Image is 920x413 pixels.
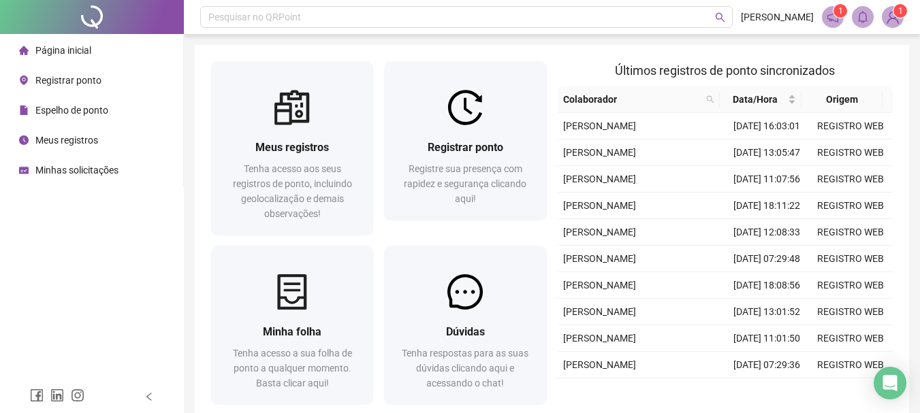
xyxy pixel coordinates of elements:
span: facebook [30,389,44,402]
td: REGISTRO WEB [809,378,893,405]
span: schedule [19,165,29,175]
span: file [19,105,29,115]
span: Meus registros [255,141,329,154]
span: linkedin [50,389,64,402]
td: REGISTRO WEB [809,219,893,246]
span: Colaborador [563,92,701,107]
span: Registrar ponto [35,75,101,86]
td: [DATE] 07:29:48 [725,246,809,272]
sup: 1 [834,4,847,18]
td: [DATE] 13:01:52 [725,299,809,325]
span: left [144,392,154,401]
td: REGISTRO WEB [809,246,893,272]
span: [PERSON_NAME] [741,10,814,24]
span: Espelho de ponto [35,105,108,116]
a: DúvidasTenha respostas para as suas dúvidas clicando aqui e acessando o chat! [384,246,546,404]
span: bell [857,11,869,23]
a: Registrar pontoRegistre sua presença com rapidez e segurança clicando aqui! [384,61,546,220]
td: REGISTRO WEB [809,299,893,325]
span: [PERSON_NAME] [563,306,636,317]
td: REGISTRO WEB [809,325,893,352]
td: [DATE] 16:03:01 [725,113,809,139]
span: Data/Hora [725,92,784,107]
td: REGISTRO WEB [809,139,893,166]
span: instagram [71,389,84,402]
span: Tenha acesso a sua folha de ponto a qualquer momento. Basta clicar aqui! [233,348,352,389]
span: [PERSON_NAME] [563,333,636,344]
span: environment [19,76,29,85]
span: home [19,46,29,55]
td: [DATE] 11:07:56 [725,166,809,193]
span: [PERSON_NAME] [563,120,636,131]
td: REGISTRO WEB [809,166,893,193]
a: Meus registrosTenha acesso aos seus registros de ponto, incluindo geolocalização e demais observa... [211,61,373,235]
span: Registre sua presença com rapidez e segurança clicando aqui! [404,163,526,204]
span: Página inicial [35,45,91,56]
td: REGISTRO WEB [809,352,893,378]
span: notification [827,11,839,23]
td: REGISTRO WEB [809,193,893,219]
span: Tenha respostas para as suas dúvidas clicando aqui e acessando o chat! [402,348,528,389]
span: [PERSON_NAME] [563,359,636,370]
th: Origem [802,86,883,113]
img: 90490 [883,7,903,27]
span: [PERSON_NAME] [563,174,636,184]
span: Meus registros [35,135,98,146]
span: [PERSON_NAME] [563,253,636,264]
span: Dúvidas [446,325,485,338]
span: Minhas solicitações [35,165,118,176]
sup: Atualize o seu contato no menu Meus Dados [893,4,907,18]
div: Open Intercom Messenger [874,367,906,399]
span: 1 [838,6,843,16]
td: REGISTRO WEB [809,113,893,139]
span: [PERSON_NAME] [563,227,636,237]
span: search [703,89,717,110]
span: [PERSON_NAME] [563,147,636,158]
span: Registrar ponto [428,141,503,154]
span: Últimos registros de ponto sincronizados [615,63,835,78]
span: [PERSON_NAME] [563,280,636,291]
span: Tenha acesso aos seus registros de ponto, incluindo geolocalização e demais observações! [233,163,352,219]
td: [DATE] 07:29:36 [725,352,809,378]
span: Minha folha [263,325,321,338]
td: [DATE] 18:11:22 [725,193,809,219]
td: [DATE] 18:15:19 [725,378,809,405]
span: 1 [898,6,903,16]
span: clock-circle [19,135,29,145]
span: [PERSON_NAME] [563,200,636,211]
a: Minha folhaTenha acesso a sua folha de ponto a qualquer momento. Basta clicar aqui! [211,246,373,404]
td: [DATE] 12:08:33 [725,219,809,246]
span: search [715,12,725,22]
td: [DATE] 11:01:50 [725,325,809,352]
td: REGISTRO WEB [809,272,893,299]
td: [DATE] 18:08:56 [725,272,809,299]
span: search [706,95,714,103]
td: [DATE] 13:05:47 [725,139,809,166]
th: Data/Hora [720,86,801,113]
